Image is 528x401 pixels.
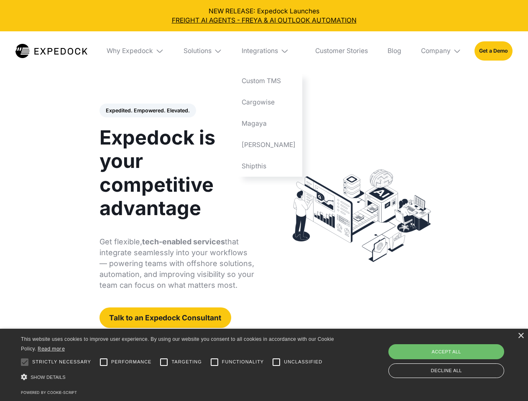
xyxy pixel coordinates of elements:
[21,372,337,383] div: Show details
[414,31,468,71] div: Company
[222,358,264,365] span: Functionality
[421,47,451,55] div: Company
[100,31,171,71] div: Why Expedock
[235,134,302,155] a: [PERSON_NAME]
[99,307,231,328] a: Talk to an Expedock Consultant
[381,31,408,71] a: Blog
[389,311,528,401] iframe: Chat Widget
[107,47,153,55] div: Why Expedock
[177,31,229,71] div: Solutions
[7,16,522,25] a: FREIGHT AI AGENTS - FREYA & AI OUTLOOK AUTOMATION
[242,47,278,55] div: Integrations
[21,336,334,352] span: This website uses cookies to improve user experience. By using our website you consent to all coo...
[21,390,77,395] a: Powered by cookie-script
[142,237,225,246] strong: tech-enabled services
[99,126,255,220] h1: Expedock is your competitive advantage
[474,41,513,60] a: Get a Demo
[31,375,66,380] span: Show details
[171,358,202,365] span: Targeting
[235,31,302,71] div: Integrations
[235,155,302,177] a: Shipthis
[7,7,522,25] div: NEW RELEASE: Expedock Launches
[284,358,322,365] span: Unclassified
[99,236,255,291] p: Get flexible, that integrate seamlessly into your workflows — powering teams with offshore soluti...
[32,358,91,365] span: Strictly necessary
[235,71,302,177] nav: Integrations
[38,345,65,352] a: Read more
[235,71,302,92] a: Custom TMS
[309,31,374,71] a: Customer Stories
[184,47,212,55] div: Solutions
[111,358,152,365] span: Performance
[235,113,302,134] a: Magaya
[235,92,302,113] a: Cargowise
